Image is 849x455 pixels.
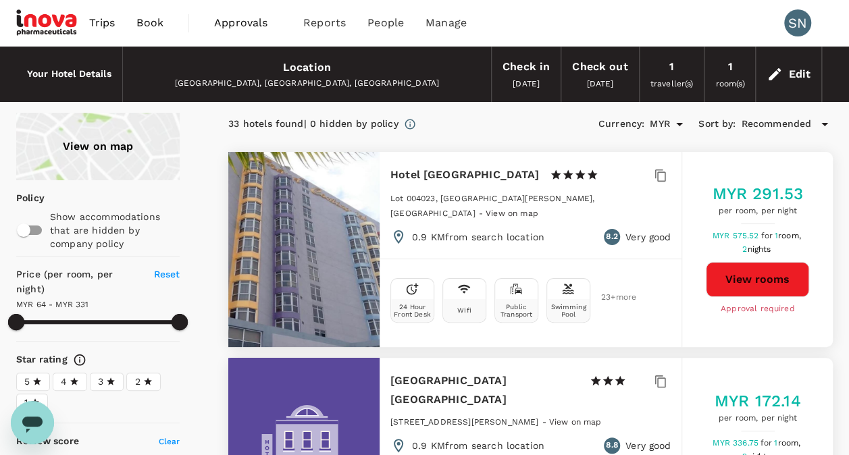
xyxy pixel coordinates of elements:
[486,207,538,218] a: View on map
[542,417,548,427] span: -
[669,57,674,76] div: 1
[549,417,602,427] span: View on map
[778,231,801,240] span: room,
[16,8,78,38] img: iNova Pharmaceuticals
[214,15,282,31] span: Approvals
[16,267,139,297] h6: Price (per room, per night)
[134,77,480,90] div: [GEOGRAPHIC_DATA], [GEOGRAPHIC_DATA], [GEOGRAPHIC_DATA]
[775,231,803,240] span: 1
[650,79,694,88] span: traveller(s)
[503,57,550,76] div: Check in
[549,416,602,427] a: View on map
[61,375,67,389] span: 4
[761,438,774,448] span: for
[761,231,774,240] span: for
[24,396,28,410] span: 1
[16,191,25,205] p: Policy
[390,417,538,427] span: [STREET_ADDRESS][PERSON_NAME]
[747,244,771,254] span: nights
[134,375,140,389] span: 2
[625,439,671,452] p: Very good
[625,230,671,244] p: Very good
[16,300,88,309] span: MYR 64 - MYR 331
[715,390,801,412] h5: MYR 172.14
[159,437,180,446] span: Clear
[412,230,544,244] p: 0.9 KM from search location
[777,438,800,448] span: room,
[11,401,54,444] iframe: Button to launch messaging window
[572,57,627,76] div: Check out
[741,117,811,132] span: Recommended
[457,306,471,314] div: Wifi
[390,165,539,184] h6: Hotel [GEOGRAPHIC_DATA]
[698,117,736,132] h6: Sort by :
[498,303,535,318] div: Public Transport
[303,15,346,31] span: Reports
[721,302,795,316] span: Approval required
[136,15,163,31] span: Book
[154,269,180,279] span: Reset
[283,58,331,77] div: Location
[228,117,398,132] div: 33 hotels found | 0 hidden by policy
[774,438,802,448] span: 1
[670,115,689,134] button: Open
[586,79,613,88] span: [DATE]
[713,231,761,240] span: MYR 575.52
[16,352,68,367] h6: Star rating
[706,262,809,297] button: View rooms
[367,15,404,31] span: People
[50,210,180,250] p: Show accommodations that are hidden by company policy
[712,205,803,218] span: per room, per night
[412,439,544,452] p: 0.9 KM from search location
[713,438,761,448] span: MYR 336.75
[712,183,803,205] h5: MYR 291.53
[89,15,115,31] span: Trips
[24,375,30,389] span: 5
[16,113,180,180] a: View on map
[601,293,621,302] span: 23 + more
[606,230,617,244] span: 8.2
[715,412,801,425] span: per room, per night
[727,57,732,76] div: 1
[27,67,111,82] h6: Your Hotel Details
[390,371,579,409] h6: [GEOGRAPHIC_DATA] [GEOGRAPHIC_DATA]
[98,375,103,389] span: 3
[742,244,773,254] span: 2
[390,194,594,218] span: Lot 004023, [GEOGRAPHIC_DATA][PERSON_NAME], [GEOGRAPHIC_DATA]
[513,79,540,88] span: [DATE]
[715,79,744,88] span: room(s)
[598,117,644,132] h6: Currency :
[394,303,431,318] div: 24 Hour Front Desk
[784,9,811,36] div: SN
[486,209,538,218] span: View on map
[16,434,79,449] h6: Review score
[426,15,467,31] span: Manage
[606,439,617,452] span: 8.8
[550,303,587,318] div: Swimming Pool
[479,209,486,218] span: -
[788,65,811,84] div: Edit
[73,353,86,367] svg: Star ratings are awarded to properties to represent the quality of services, facilities, and amen...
